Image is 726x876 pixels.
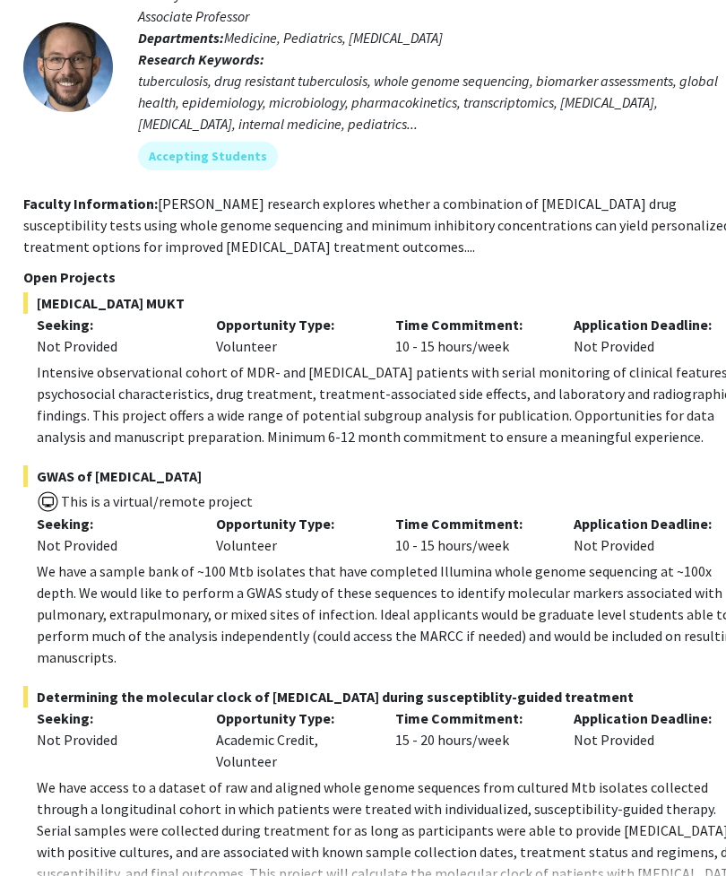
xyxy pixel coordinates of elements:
div: Volunteer [203,513,382,556]
b: Research Keywords: [138,50,264,68]
iframe: Chat [13,795,76,863]
div: Not Provided [37,534,189,556]
div: Not Provided [37,335,189,357]
span: Medicine, Pediatrics, [MEDICAL_DATA] [224,29,443,47]
div: 15 - 20 hours/week [382,707,561,772]
p: Seeking: [37,707,189,729]
p: Opportunity Type: [216,707,368,729]
p: Opportunity Type: [216,314,368,335]
mat-chip: Accepting Students [138,142,278,170]
b: Departments: [138,29,224,47]
p: Time Commitment: [395,707,548,729]
p: Time Commitment: [395,513,548,534]
p: Application Deadline: [574,707,726,729]
p: Application Deadline: [574,314,726,335]
span: This is a virtual/remote project [59,492,253,510]
p: Opportunity Type: [216,513,368,534]
p: Time Commitment: [395,314,548,335]
b: Faculty Information: [23,195,158,212]
div: 10 - 15 hours/week [382,513,561,556]
p: Seeking: [37,513,189,534]
div: 10 - 15 hours/week [382,314,561,357]
div: Volunteer [203,314,382,357]
div: Not Provided [37,729,189,750]
p: Application Deadline: [574,513,726,534]
p: Seeking: [37,314,189,335]
div: Academic Credit, Volunteer [203,707,382,772]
